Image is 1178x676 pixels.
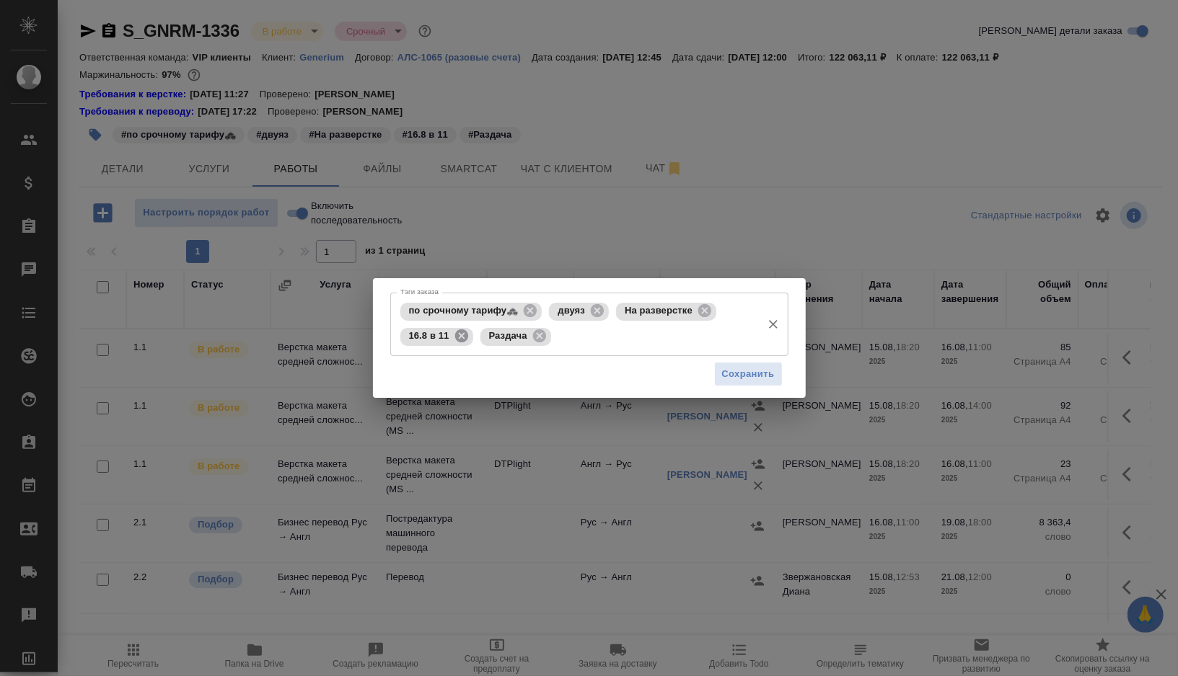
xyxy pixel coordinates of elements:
span: Раздача [480,330,536,341]
div: по срочному тарифу🚓 [400,303,542,321]
span: двуяз [549,305,594,316]
span: по срочному тарифу🚓 [400,305,527,316]
span: На разверстке [616,305,701,316]
span: 16.8 в 11 [400,330,458,341]
div: двуяз [549,303,609,321]
div: 16.8 в 11 [400,328,473,346]
div: На разверстке [616,303,716,321]
button: Очистить [763,314,783,334]
span: Сохранить [722,366,775,383]
div: Раздача [480,328,551,346]
button: Сохранить [714,362,783,387]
